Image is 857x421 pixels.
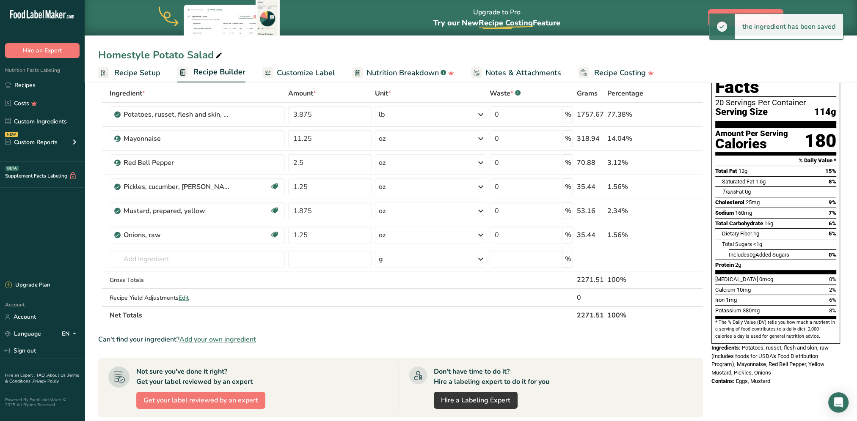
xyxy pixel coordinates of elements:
[715,307,741,314] span: Potassium
[736,378,770,384] span: Eggs, Mustard
[33,378,59,384] a: Privacy Policy
[479,18,533,28] span: Recipe Costing
[828,392,849,413] div: Open Intercom Messenger
[379,182,386,192] div: oz
[715,107,768,118] span: Serving Size
[715,138,788,150] div: Calories
[352,63,454,82] a: Nutrition Breakdown
[711,344,741,351] span: Ingredients:
[433,0,560,36] div: Upgrade to Pro
[607,230,663,240] div: 1.56%
[576,206,603,216] div: 53.16
[746,199,760,205] span: 25mg
[607,206,663,216] div: 2.34%
[576,275,603,285] div: 2271.51
[829,230,836,237] span: 5%
[124,230,229,240] div: Onions, raw
[829,287,836,293] span: 2%
[829,297,836,303] span: 6%
[576,134,603,144] div: 318.94
[110,276,285,284] div: Gross Totals
[715,199,744,205] span: Cholesterol
[755,178,766,185] span: 1.5g
[575,306,605,324] th: 2271.51
[490,88,521,98] div: Waste
[715,319,836,340] section: * The % Daily Value (DV) tells you how much a nutrient in a serving of food contributes to a dail...
[825,168,836,174] span: 15%
[366,67,439,79] span: Nutrition Breakdown
[179,294,189,302] span: Edit
[722,178,754,185] span: Saturated Fat
[735,14,843,39] div: the ingredient has been saved
[485,67,561,79] span: Notes & Attachments
[722,189,744,195] span: Fat
[715,98,836,107] div: 20 Servings Per Container
[433,18,560,28] span: Try our New Feature
[576,158,603,168] div: 70.88
[108,306,575,324] th: Net Totals
[814,107,836,118] span: 114g
[607,109,663,120] div: 77.38%
[735,262,741,268] span: 2g
[379,254,383,264] div: g
[711,378,735,384] span: Contains:
[98,47,224,63] div: Homestyle Potato Salad
[5,132,18,137] div: NEW
[715,58,836,97] h1: Nutrition Facts
[737,287,751,293] span: 10mg
[829,210,836,216] span: 7%
[715,276,758,282] span: [MEDICAL_DATA]
[729,252,789,258] span: Includes Added Sugars
[379,206,386,216] div: oz
[607,88,643,98] span: Percentage
[607,134,663,144] div: 14.04%
[576,109,603,120] div: 1757.67
[750,252,755,258] span: 0g
[375,88,391,98] span: Unit
[576,293,603,303] div: 0
[759,276,773,282] span: 0mcg
[379,230,386,240] div: oz
[37,372,47,378] a: FAQ .
[6,166,19,171] div: BETA
[124,182,229,192] div: Pickles, cucumber, [PERSON_NAME] or kosher [PERSON_NAME]
[829,276,836,282] span: 0%
[607,158,663,168] div: 3.12%
[722,189,736,195] i: Trans
[743,307,760,314] span: 380mg
[262,63,335,82] a: Customize Label
[114,67,160,79] span: Recipe Setup
[471,63,561,82] a: Notes & Attachments
[277,67,335,79] span: Customize Label
[576,88,597,98] span: Grams
[829,252,836,258] span: 0%
[715,262,734,268] span: Protein
[753,230,759,237] span: 1g
[607,275,663,285] div: 100%
[805,130,836,152] div: 180
[193,66,245,78] span: Recipe Builder
[177,63,245,83] a: Recipe Builder
[5,326,41,341] a: Language
[136,392,265,409] button: Get your label reviewed by an expert
[179,334,256,344] span: Add your own ingredient
[434,392,518,409] a: Hire a Labeling Expert
[124,109,229,120] div: Potatoes, russet, flesh and skin, raw (Includes foods for USDA's Food Distribution Program)
[379,109,385,120] div: lb
[578,63,654,82] a: Recipe Costing
[110,293,285,302] div: Recipe Yield Adjustments
[5,43,80,58] button: Hire an Expert
[829,178,836,185] span: 8%
[98,334,703,344] div: Can't find your ingredient?
[136,366,253,387] div: Not sure you've done it right? Get your label reviewed by an expert
[379,134,386,144] div: oz
[722,230,752,237] span: Dietary Fiber
[124,134,229,144] div: Mayonnaise
[110,251,285,268] input: Add Ingredient
[379,158,386,168] div: oz
[605,306,664,324] th: 100%
[764,220,773,227] span: 16g
[576,182,603,192] div: 35.44
[715,168,737,174] span: Total Fat
[829,199,836,205] span: 9%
